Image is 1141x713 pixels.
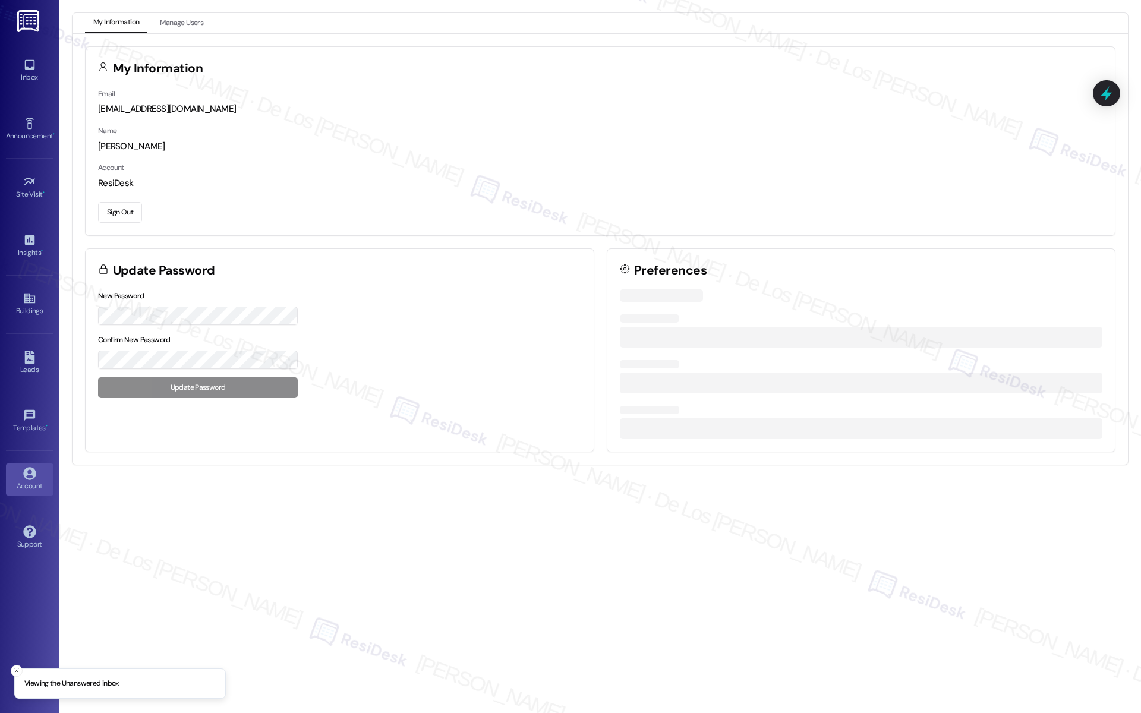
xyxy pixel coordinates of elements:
span: • [41,247,43,255]
a: Support [6,522,53,554]
a: Inbox [6,55,53,87]
a: Buildings [6,288,53,320]
h3: Preferences [634,264,707,277]
label: Name [98,126,117,135]
a: Account [6,463,53,496]
div: [EMAIL_ADDRESS][DOMAIN_NAME] [98,103,1102,115]
img: ResiDesk Logo [17,10,42,32]
p: Viewing the Unanswered inbox [24,679,119,689]
button: My Information [85,13,147,33]
label: Account [98,163,124,172]
a: Templates • [6,405,53,437]
div: ResiDesk [98,177,1102,190]
a: Leads [6,347,53,379]
button: Sign Out [98,202,142,223]
h3: My Information [113,62,203,75]
label: New Password [98,291,144,301]
div: [PERSON_NAME] [98,140,1102,153]
a: Site Visit • [6,172,53,204]
span: • [53,130,55,138]
button: Close toast [11,665,23,677]
span: • [46,422,48,430]
button: Manage Users [152,13,212,33]
label: Confirm New Password [98,335,171,345]
span: • [43,188,45,197]
label: Email [98,89,115,99]
h3: Update Password [113,264,215,277]
a: Insights • [6,230,53,262]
